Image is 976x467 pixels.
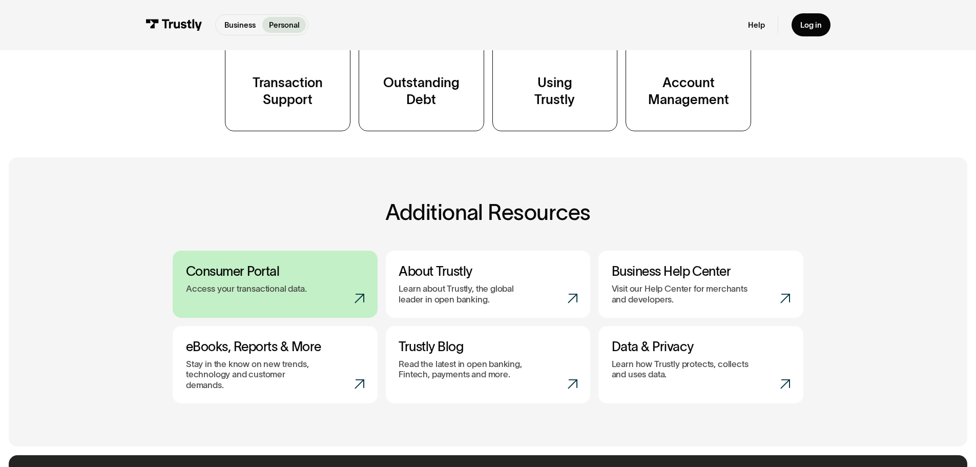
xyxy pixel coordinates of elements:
h2: Additional Resources [173,200,803,225]
div: Transaction Support [253,74,323,109]
p: Access your transactional data. [186,283,307,294]
div: Outstanding Debt [383,74,460,109]
h3: Trustly Blog [399,339,577,355]
a: Consumer PortalAccess your transactional data. [173,251,377,318]
a: Log in [792,13,830,36]
div: Using Trustly [534,74,575,109]
p: Learn about Trustly, the global leader in open banking. [399,283,537,304]
p: Visit our Help Center for merchants and developers. [612,283,750,304]
a: Business [218,17,262,33]
h3: Business Help Center [612,263,791,279]
h3: Data & Privacy [612,339,791,355]
a: About TrustlyLearn about Trustly, the global leader in open banking. [386,251,590,318]
p: Personal [269,19,300,31]
h3: Consumer Portal [186,263,365,279]
p: Business [224,19,256,31]
p: Learn how Trustly protects, collects and uses data. [612,359,750,380]
a: eBooks, Reports & MoreStay in the know on new trends, technology and customer demands. [173,326,377,403]
p: Stay in the know on new trends, technology and customer demands. [186,359,324,390]
div: Account Management [648,74,729,109]
p: Read the latest in open banking, Fintech, payments and more. [399,359,537,380]
img: Trustly Logo [146,19,202,31]
a: Trustly BlogRead the latest in open banking, Fintech, payments and more. [386,326,590,403]
a: Personal [262,17,306,33]
div: Log in [800,20,822,30]
h3: About Trustly [399,263,577,279]
a: Business Help CenterVisit our Help Center for merchants and developers. [598,251,803,318]
a: Data & PrivacyLearn how Trustly protects, collects and uses data. [598,326,803,403]
h3: eBooks, Reports & More [186,339,365,355]
a: Help [748,20,765,30]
